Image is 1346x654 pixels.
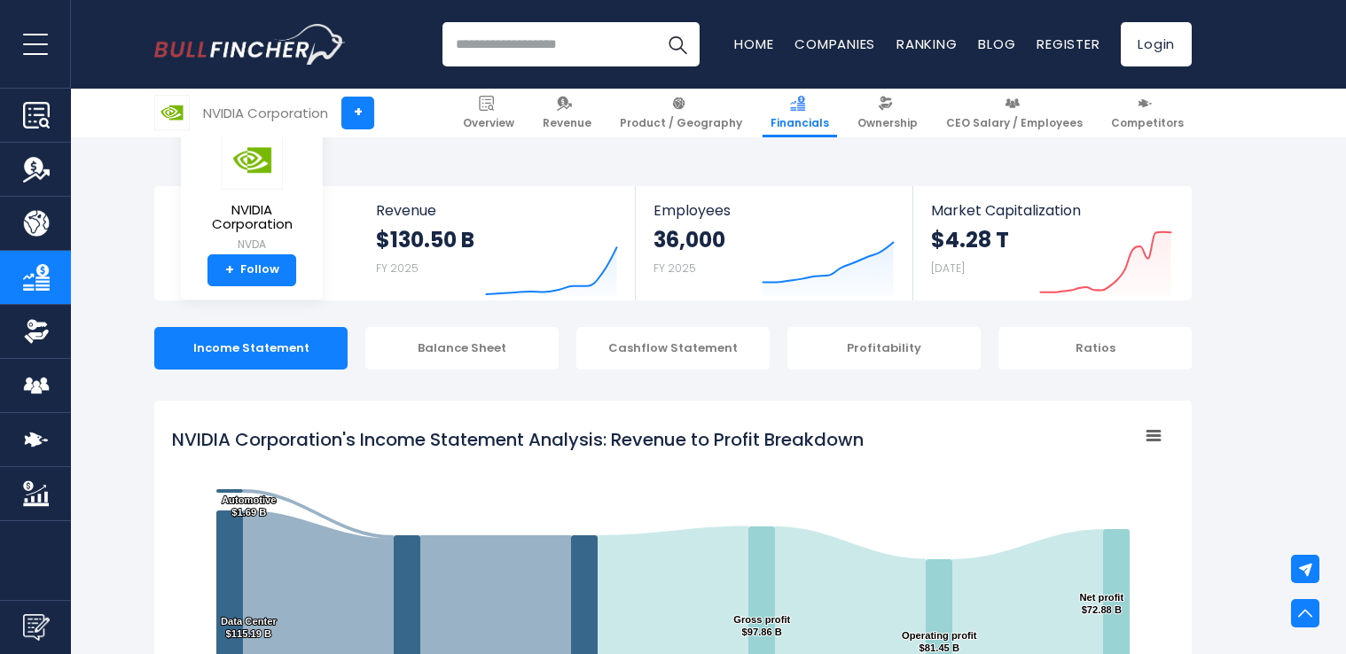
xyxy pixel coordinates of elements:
[222,494,277,518] text: Automotive $1.69 B
[376,226,474,253] strong: $130.50 B
[998,327,1192,370] div: Ratios
[896,35,957,53] a: Ranking
[794,35,875,53] a: Companies
[463,116,514,130] span: Overview
[535,89,599,137] a: Revenue
[655,22,700,66] button: Search
[653,202,894,219] span: Employees
[636,186,912,300] a: Employees 36,000 FY 2025
[931,226,1009,253] strong: $4.28 T
[1079,592,1123,615] text: Net profit $72.88 B
[195,203,309,232] span: NVIDIA Corporation
[155,96,189,129] img: NVDA logo
[154,24,346,65] img: Bullfincher logo
[358,186,636,300] a: Revenue $130.50 B FY 2025
[376,261,419,276] small: FY 2025
[576,327,770,370] div: Cashflow Statement
[734,35,773,53] a: Home
[225,262,234,278] strong: +
[763,89,837,137] a: Financials
[913,186,1190,300] a: Market Capitalization $4.28 T [DATE]
[1037,35,1099,53] a: Register
[946,116,1083,130] span: CEO Salary / Employees
[376,202,618,219] span: Revenue
[365,327,559,370] div: Balance Sheet
[154,24,345,65] a: Go to homepage
[172,427,864,452] tspan: NVIDIA Corporation's Income Statement Analysis: Revenue to Profit Breakdown
[857,116,918,130] span: Ownership
[653,261,696,276] small: FY 2025
[455,89,522,137] a: Overview
[543,116,591,130] span: Revenue
[653,226,725,253] strong: 36,000
[221,616,277,639] text: Data Center $115.19 B
[194,129,309,254] a: NVIDIA Corporation NVDA
[1111,116,1184,130] span: Competitors
[902,630,977,653] text: Operating profit $81.45 B
[620,116,742,130] span: Product / Geography
[23,318,50,345] img: Ownership
[1121,22,1192,66] a: Login
[733,614,790,637] text: Gross profit $97.86 B
[195,237,309,253] small: NVDA
[154,327,348,370] div: Income Statement
[978,35,1015,53] a: Blog
[203,103,328,123] div: NVIDIA Corporation
[931,202,1172,219] span: Market Capitalization
[207,254,296,286] a: +Follow
[1103,89,1192,137] a: Competitors
[787,327,981,370] div: Profitability
[938,89,1091,137] a: CEO Salary / Employees
[931,261,965,276] small: [DATE]
[771,116,829,130] span: Financials
[341,97,374,129] a: +
[849,89,926,137] a: Ownership
[221,130,283,190] img: NVDA logo
[612,89,750,137] a: Product / Geography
